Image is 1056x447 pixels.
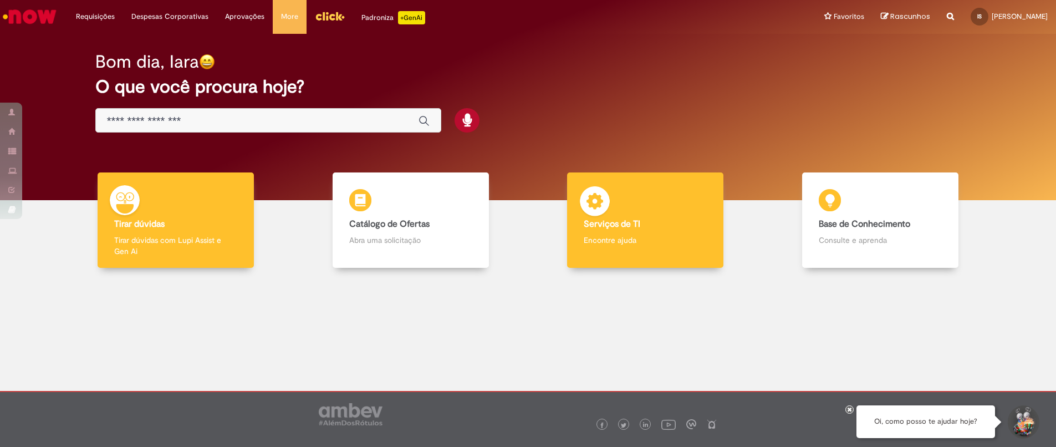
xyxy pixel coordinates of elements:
h2: Bom dia, Iara [95,52,199,72]
p: Tirar dúvidas com Lupi Assist e Gen Ai [114,235,237,257]
span: More [281,11,298,22]
img: logo_footer_twitter.png [621,423,626,428]
img: ServiceNow [1,6,58,28]
a: Catálogo de Ofertas Abra uma solicitação [293,172,528,268]
span: [PERSON_NAME] [992,12,1048,21]
span: Despesas Corporativas [131,11,208,22]
div: Padroniza [361,11,425,24]
a: Serviços de TI Encontre ajuda [528,172,763,268]
img: logo_footer_facebook.png [599,423,605,428]
span: Aprovações [225,11,264,22]
img: click_logo_yellow_360x200.png [315,8,345,24]
a: Rascunhos [881,12,930,22]
img: happy-face.png [199,54,215,70]
b: Serviços de TI [584,219,640,230]
img: logo_footer_linkedin.png [643,422,649,429]
b: Tirar dúvidas [114,219,165,230]
img: logo_footer_workplace.png [686,419,696,429]
p: Consulte e aprenda [819,235,942,246]
p: Encontre ajuda [584,235,707,246]
a: Base de Conhecimento Consulte e aprenda [763,172,998,268]
p: Abra uma solicitação [349,235,472,246]
img: logo_footer_naosei.png [707,419,717,429]
span: Rascunhos [890,11,930,22]
span: Requisições [76,11,115,22]
button: Iniciar Conversa de Suporte [1006,405,1039,439]
a: Tirar dúvidas Tirar dúvidas com Lupi Assist e Gen Ai [58,172,293,268]
p: +GenAi [398,11,425,24]
b: Base de Conhecimento [819,219,910,230]
h2: O que você procura hoje? [95,77,961,96]
div: Oi, como posso te ajudar hoje? [856,405,995,438]
img: logo_footer_youtube.png [661,417,676,431]
span: IS [977,13,982,20]
b: Catálogo de Ofertas [349,219,430,230]
span: Favoritos [834,11,864,22]
img: logo_footer_ambev_rotulo_gray.png [319,403,382,425]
